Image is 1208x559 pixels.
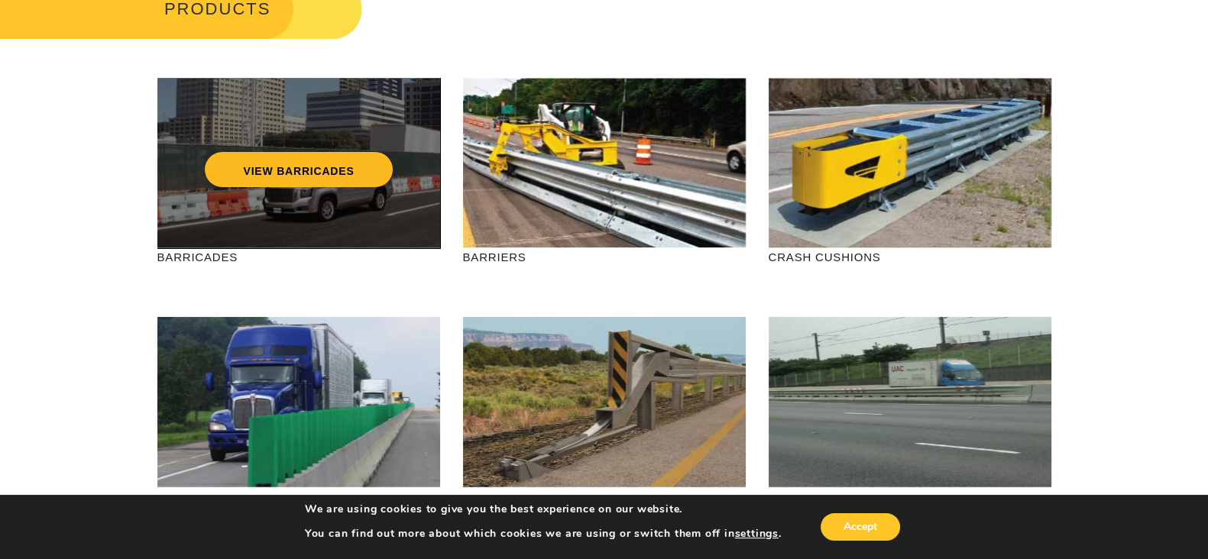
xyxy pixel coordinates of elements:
[769,248,1051,266] p: CRASH CUSHIONS
[735,527,779,541] button: settings
[157,248,440,266] p: BARRICADES
[305,527,782,541] p: You can find out more about which cookies we are using or switch them off in .
[305,502,782,516] p: We are using cookies to give you the best experience on our website.
[205,152,392,187] a: VIEW BARRICADES
[821,513,900,541] button: Accept
[463,248,746,266] p: BARRIERS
